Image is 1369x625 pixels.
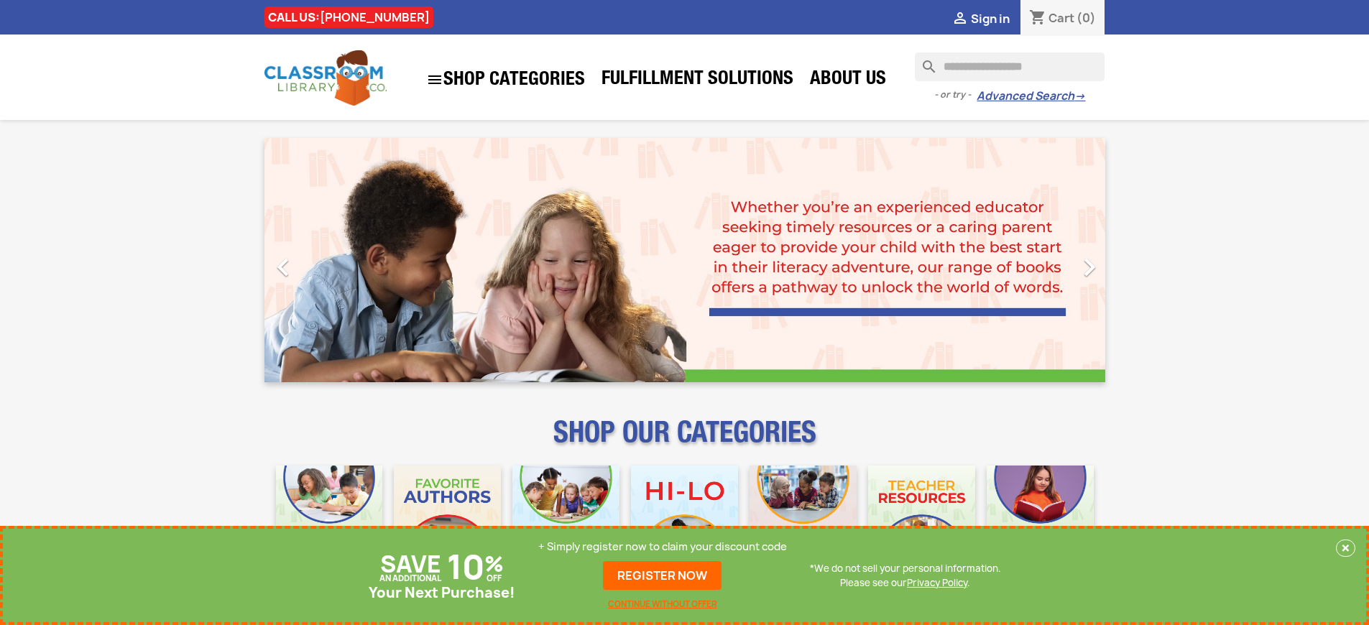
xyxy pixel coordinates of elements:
span: (0) [1077,10,1096,26]
p: SHOP OUR CATEGORIES [264,428,1105,454]
img: CLC_HiLo_Mobile.jpg [631,466,738,573]
a: SHOP CATEGORIES [419,64,592,96]
i:  [426,71,443,88]
i:  [265,249,301,285]
img: CLC_Teacher_Resources_Mobile.jpg [868,466,975,573]
i: search [915,52,932,70]
i:  [951,11,969,28]
span: Cart [1048,10,1074,26]
span: → [1074,89,1085,103]
img: CLC_Favorite_Authors_Mobile.jpg [394,466,501,573]
a: Previous [264,138,391,382]
span: Sign in [971,11,1010,27]
div: CALL US: [264,6,433,28]
img: CLC_Bulk_Mobile.jpg [276,466,383,573]
a: Next [979,138,1105,382]
a: [PHONE_NUMBER] [320,9,430,25]
a: Fulfillment Solutions [594,66,801,95]
ul: Carousel container [264,138,1105,382]
input: Search [915,52,1105,81]
img: CLC_Dyslexia_Mobile.jpg [987,466,1094,573]
img: Classroom Library Company [264,50,387,106]
a: About Us [803,66,893,95]
i:  [1071,249,1107,285]
img: CLC_Phonics_And_Decodables_Mobile.jpg [512,466,619,573]
i: shopping_cart [1029,10,1046,27]
a: Advanced Search→ [977,89,1085,103]
span: - or try - [934,88,977,102]
img: CLC_Fiction_Nonfiction_Mobile.jpg [750,466,857,573]
a:  Sign in [951,11,1010,27]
